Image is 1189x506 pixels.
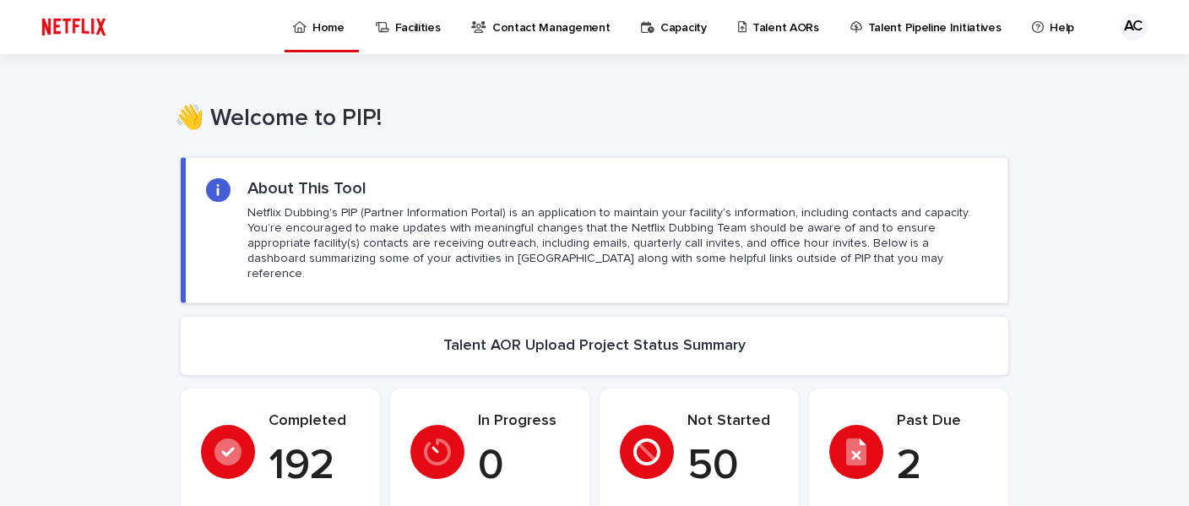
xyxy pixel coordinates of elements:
p: Completed [269,412,360,431]
h1: 👋 Welcome to PIP! [175,105,1002,133]
p: 192 [269,441,360,492]
p: In Progress [478,412,569,431]
p: 2 [897,441,988,492]
p: 0 [478,441,569,492]
p: Not Started [687,412,779,431]
p: Netflix Dubbing's PIP (Partner Information Portal) is an application to maintain your facility's ... [247,205,987,282]
p: 50 [687,441,779,492]
h2: About This Tool [247,178,366,199]
h2: Talent AOR Upload Project Status Summary [443,337,746,356]
img: ifQbXi3ZQGMSEF7WDB7W [34,10,114,44]
div: AC [1120,14,1147,41]
p: Past Due [897,412,988,431]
